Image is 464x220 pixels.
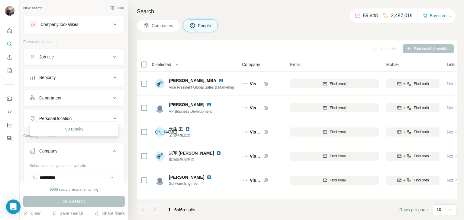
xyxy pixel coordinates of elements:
[219,78,224,83] img: LinkedIn logo
[386,127,440,137] button: Find both
[5,65,14,76] button: My lists
[290,103,379,112] button: Find email
[185,127,190,131] img: LinkedIn logo
[23,210,40,216] button: Clear
[250,81,301,86] span: Visunex Medical Systems
[414,81,429,86] span: Find both
[216,151,221,156] img: LinkedIn logo
[39,95,61,101] div: Department
[391,12,413,19] p: 2,457,019
[207,102,211,107] img: LinkedIn logo
[40,21,78,27] div: Company lookalikes
[250,105,301,110] span: Visunex Medical Systems
[414,105,429,111] span: Find both
[30,161,118,168] div: Select a company name or website
[5,133,14,144] button: Feedback
[137,7,457,16] h4: Search
[169,109,212,114] span: VP Business Development
[168,207,195,212] span: results
[39,148,57,154] div: Company
[386,61,398,68] span: Mobile
[39,115,72,121] div: Personal location
[5,39,14,49] button: Search
[250,130,301,134] span: Visunex Medical Systems
[250,154,301,159] span: Visunex Medical Systems
[152,61,171,68] span: 0 selected
[95,210,125,216] button: Share filters
[290,127,379,137] button: Find email
[242,61,260,68] span: Company
[24,50,124,64] button: Job title
[180,207,183,212] span: 6
[24,70,124,85] button: Seniority
[290,152,379,161] button: Find email
[330,178,346,183] span: Find email
[250,178,301,183] span: Visunex Medical Systems
[330,105,346,111] span: Find email
[169,181,219,186] span: Software Engineer
[414,178,429,183] span: Find both
[169,174,204,180] span: [PERSON_NAME]
[242,130,247,134] img: Logo of Visunex Medical Systems
[155,151,165,161] img: Avatar
[24,91,124,105] button: Department
[24,144,124,161] button: Company
[24,17,124,32] button: Company lookalikes
[414,153,429,159] span: Find both
[437,206,441,212] p: 10
[198,23,212,29] span: People
[52,210,83,216] button: Save search
[207,199,211,204] img: LinkedIn logo
[5,52,14,63] button: Enrich CSV
[50,187,98,192] div: 9900 search results remaining
[290,176,379,185] button: Find email
[386,152,440,161] button: Find both
[169,157,228,162] span: 市场部售后主管
[207,175,211,180] img: LinkedIn logo
[155,127,165,137] div: [PERSON_NAME]
[423,11,451,20] button: Buy credits
[169,150,214,156] span: 志军 [PERSON_NAME]
[5,93,14,104] button: Use Surfe on LinkedIn
[169,198,204,204] span: [PERSON_NAME]
[39,74,56,80] div: Seniority
[242,178,247,183] img: Logo of Visunex Medical Systems
[168,207,177,212] span: 1 - 6
[330,129,346,135] span: Find email
[5,25,14,36] button: Quick start
[414,129,429,135] span: Find both
[386,176,440,185] button: Find both
[242,81,247,86] img: Logo of Visunex Medical Systems
[177,207,180,212] span: of
[290,61,301,68] span: Email
[290,79,379,88] button: Find email
[169,133,197,138] span: 全国销售总监
[23,5,42,11] div: New search
[5,6,14,16] img: Avatar
[386,79,440,88] button: Find both
[31,123,117,135] div: No results
[363,12,378,19] p: 59,948
[169,102,204,108] span: [PERSON_NAME]
[155,200,165,209] img: Avatar
[169,126,183,132] span: 永生 王
[386,103,440,112] button: Find both
[447,61,456,68] span: Lists
[169,85,234,90] span: Vice President Global Sales & Marketing
[169,77,216,83] span: [PERSON_NAME], MBA
[155,79,165,89] img: Avatar
[24,111,124,126] button: Personal location
[155,175,165,185] img: Avatar
[39,54,54,60] div: Job title
[242,154,247,159] img: Logo of Visunex Medical Systems
[399,207,428,213] span: Rows per page
[242,105,247,110] img: Logo of Visunex Medical Systems
[23,133,125,139] p: Company information
[330,81,346,86] span: Find email
[5,106,14,117] button: Use Surfe API
[152,23,174,29] span: Companies
[105,4,128,13] button: Hide
[330,153,346,159] span: Find email
[5,120,14,130] button: Dashboard
[6,200,21,214] div: Open Intercom Messenger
